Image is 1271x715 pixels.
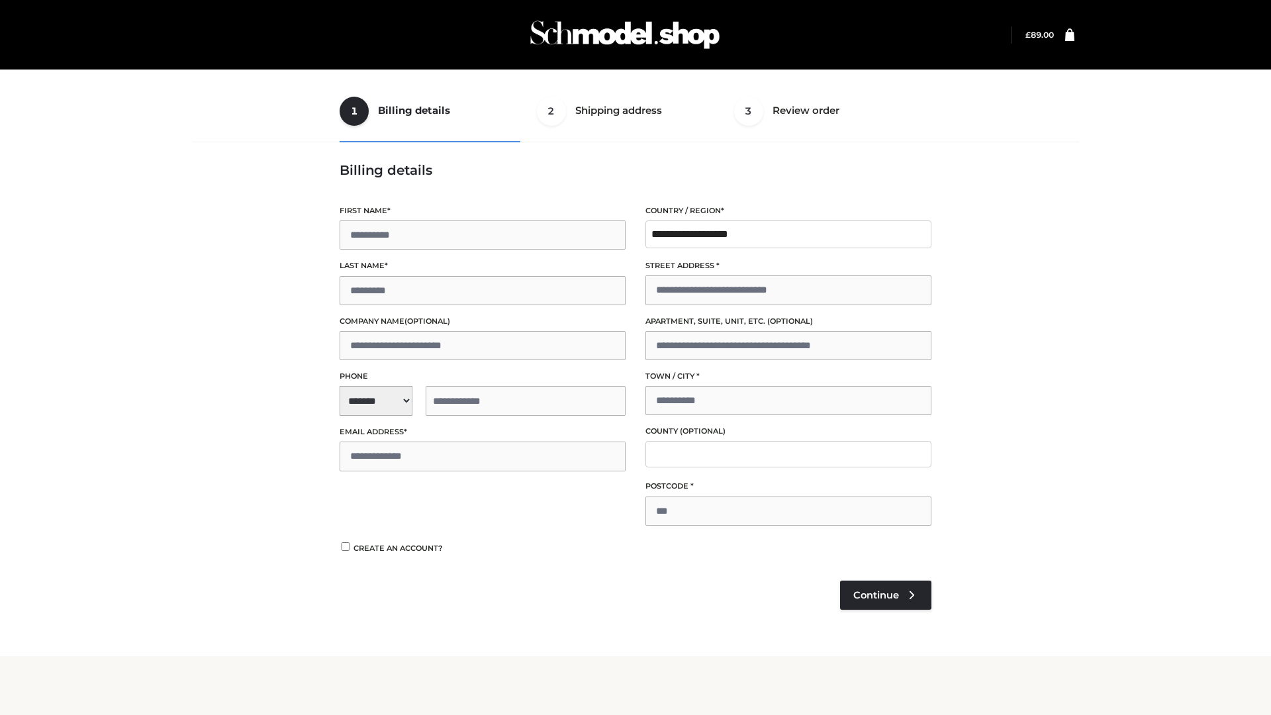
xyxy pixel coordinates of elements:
[340,370,626,383] label: Phone
[645,425,931,438] label: County
[340,426,626,438] label: Email address
[340,260,626,272] label: Last name
[1025,30,1054,40] a: £89.00
[404,316,450,326] span: (optional)
[340,542,352,551] input: Create an account?
[853,589,899,601] span: Continue
[767,316,813,326] span: (optional)
[645,370,931,383] label: Town / City
[340,205,626,217] label: First name
[526,9,724,61] img: Schmodel Admin 964
[645,205,931,217] label: Country / Region
[645,315,931,328] label: Apartment, suite, unit, etc.
[645,480,931,493] label: Postcode
[353,544,443,553] span: Create an account?
[645,260,931,272] label: Street address
[340,162,931,178] h3: Billing details
[1025,30,1054,40] bdi: 89.00
[840,581,931,610] a: Continue
[1025,30,1031,40] span: £
[680,426,726,436] span: (optional)
[340,315,626,328] label: Company name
